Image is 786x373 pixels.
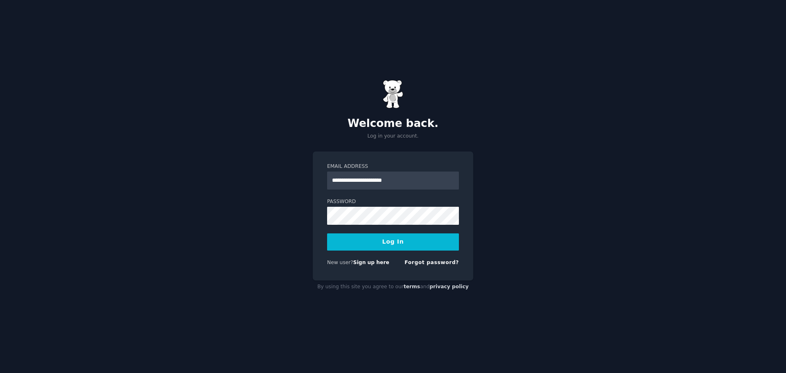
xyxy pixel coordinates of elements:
[353,260,389,265] a: Sign up here
[327,233,459,251] button: Log In
[429,284,469,289] a: privacy policy
[313,280,473,294] div: By using this site you agree to our and
[313,133,473,140] p: Log in your account.
[327,198,459,206] label: Password
[404,260,459,265] a: Forgot password?
[404,284,420,289] a: terms
[327,260,353,265] span: New user?
[313,117,473,130] h2: Welcome back.
[383,80,403,109] img: Gummy Bear
[327,163,459,170] label: Email Address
